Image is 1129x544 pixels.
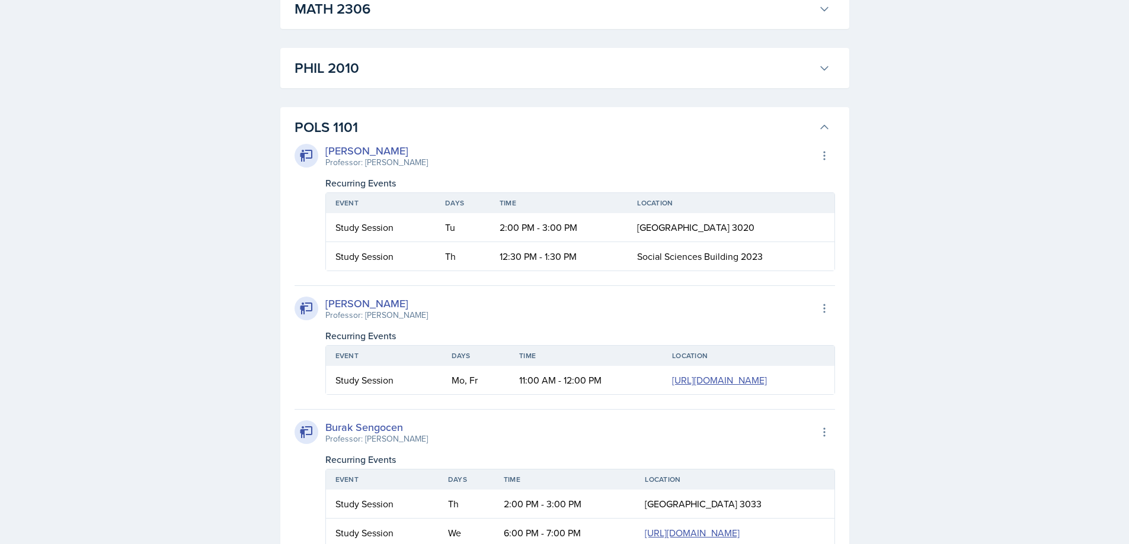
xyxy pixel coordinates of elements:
div: [PERSON_NAME] [325,143,428,159]
th: Days [442,346,510,366]
button: POLS 1101 [292,114,833,140]
a: [URL][DOMAIN_NAME] [672,374,767,387]
th: Days [436,193,490,213]
div: Professor: [PERSON_NAME] [325,309,428,321]
th: Event [326,193,436,213]
div: Professor: [PERSON_NAME] [325,433,428,445]
th: Time [494,469,636,490]
td: Th [439,490,494,519]
span: [GEOGRAPHIC_DATA] 3020 [637,221,754,234]
td: 2:00 PM - 3:00 PM [494,490,636,519]
td: 2:00 PM - 3:00 PM [490,213,628,242]
th: Event [326,469,439,490]
div: Recurring Events [325,452,835,466]
span: [GEOGRAPHIC_DATA] 3033 [645,497,762,510]
h3: POLS 1101 [295,117,814,138]
h3: PHIL 2010 [295,57,814,79]
td: Mo, Fr [442,366,510,394]
div: Recurring Events [325,329,835,343]
th: Days [439,469,494,490]
span: Social Sciences Building 2023 [637,250,763,263]
td: Th [436,242,490,271]
th: Time [490,193,628,213]
div: Study Session [335,526,429,540]
td: 11:00 AM - 12:00 PM [510,366,663,394]
a: [URL][DOMAIN_NAME] [645,526,740,539]
th: Location [628,193,834,213]
th: Time [510,346,663,366]
th: Event [326,346,442,366]
div: Study Session [335,497,429,511]
div: [PERSON_NAME] [325,295,428,311]
div: Study Session [335,220,427,234]
th: Location [663,346,834,366]
div: Professor: [PERSON_NAME] [325,156,428,169]
div: Study Session [335,249,427,263]
div: Burak Sengocen [325,419,428,435]
td: 12:30 PM - 1:30 PM [490,242,628,271]
th: Location [635,469,834,490]
button: PHIL 2010 [292,55,833,81]
div: Recurring Events [325,176,835,190]
td: Tu [436,213,490,242]
div: Study Session [335,373,433,387]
